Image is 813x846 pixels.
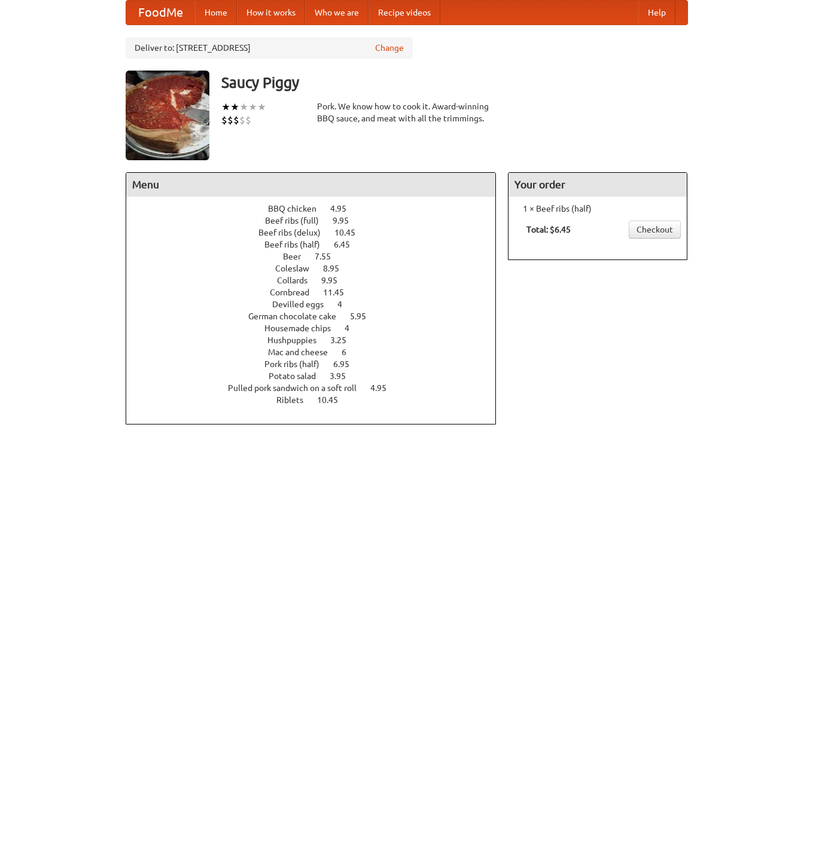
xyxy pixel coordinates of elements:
[323,264,351,273] span: 8.95
[245,114,251,127] li: $
[315,252,343,261] span: 7.55
[321,276,349,285] span: 9.95
[629,221,681,239] a: Checkout
[269,371,368,381] a: Potato salad 3.95
[265,216,331,225] span: Beef ribs (full)
[638,1,675,25] a: Help
[272,300,336,309] span: Devilled eggs
[375,42,404,54] a: Change
[283,252,353,261] a: Beer 7.55
[126,37,413,59] div: Deliver to: [STREET_ADDRESS]
[195,1,237,25] a: Home
[126,1,195,25] a: FoodMe
[221,71,688,94] h3: Saucy Piggy
[370,383,398,393] span: 4.95
[248,100,257,114] li: ★
[233,114,239,127] li: $
[264,359,372,369] a: Pork ribs (half) 6.95
[317,100,497,124] div: Pork. We know how to cook it. Award-winning BBQ sauce, and meat with all the trimmings.
[268,204,369,213] a: BBQ chicken 4.95
[268,347,369,357] a: Mac and cheese 6
[334,228,367,237] span: 10.45
[272,300,364,309] a: Devilled eggs 4
[268,204,328,213] span: BBQ chicken
[514,203,681,215] li: 1 × Beef ribs (half)
[221,100,230,114] li: ★
[126,71,209,160] img: angular.jpg
[126,173,496,197] h4: Menu
[330,204,358,213] span: 4.95
[305,1,369,25] a: Who we are
[239,100,248,114] li: ★
[337,300,354,309] span: 4
[264,323,343,333] span: Housemade chips
[333,359,361,369] span: 6.95
[323,288,356,297] span: 11.45
[267,335,328,345] span: Hushpuppies
[277,276,360,285] a: Collards 9.95
[345,323,361,333] span: 4
[264,240,372,249] a: Beef ribs (half) 6.45
[264,240,332,249] span: Beef ribs (half)
[258,228,333,237] span: Beef ribs (delux)
[369,1,440,25] a: Recipe videos
[350,311,378,321] span: 5.95
[268,347,340,357] span: Mac and cheese
[228,383,369,393] span: Pulled pork sandwich on a soft roll
[333,216,361,225] span: 9.95
[269,371,328,381] span: Potato salad
[276,395,315,405] span: Riblets
[270,288,321,297] span: Cornbread
[239,114,245,127] li: $
[334,240,362,249] span: 6.45
[257,100,266,114] li: ★
[508,173,687,197] h4: Your order
[258,228,377,237] a: Beef ribs (delux) 10.45
[283,252,313,261] span: Beer
[264,359,331,369] span: Pork ribs (half)
[526,225,571,234] b: Total: $6.45
[276,395,360,405] a: Riblets 10.45
[228,383,409,393] a: Pulled pork sandwich on a soft roll 4.95
[330,335,358,345] span: 3.25
[227,114,233,127] li: $
[275,264,321,273] span: Coleslaw
[230,100,239,114] li: ★
[270,288,366,297] a: Cornbread 11.45
[221,114,227,127] li: $
[267,335,369,345] a: Hushpuppies 3.25
[275,264,361,273] a: Coleslaw 8.95
[277,276,319,285] span: Collards
[342,347,358,357] span: 6
[317,395,350,405] span: 10.45
[237,1,305,25] a: How it works
[330,371,358,381] span: 3.95
[248,311,348,321] span: German chocolate cake
[264,323,372,333] a: Housemade chips 4
[265,216,371,225] a: Beef ribs (full) 9.95
[248,311,388,321] a: German chocolate cake 5.95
